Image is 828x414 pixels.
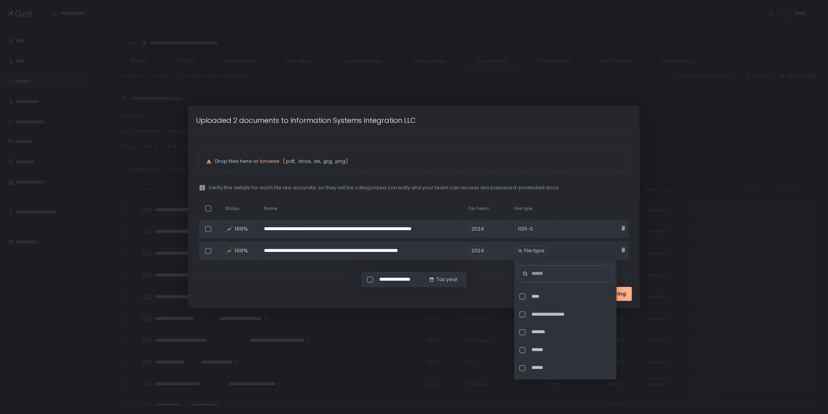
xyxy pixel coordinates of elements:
span: File type [514,206,532,211]
span: Status [225,206,240,211]
span: File type [524,247,545,254]
span: Tax Years [468,206,489,211]
span: 2024 [468,245,488,256]
span: browse [260,157,279,165]
button: browse [260,158,279,165]
p: Drop files here or [215,158,622,165]
h1: Uploaded 2 documents to Information Systems Integration LLC [196,115,416,126]
span: (.pdf, .docx, .xls, .jpg, .png) [281,158,348,165]
span: Name [264,206,277,211]
span: 100% [234,225,247,232]
span: 2024 [468,224,488,234]
span: Verify the details for each file are accurate, so they will be categorized correctly and your tea... [208,184,560,191]
span: 100% [234,247,247,254]
button: Tax year [429,276,458,283]
div: 1120-S [514,224,536,234]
